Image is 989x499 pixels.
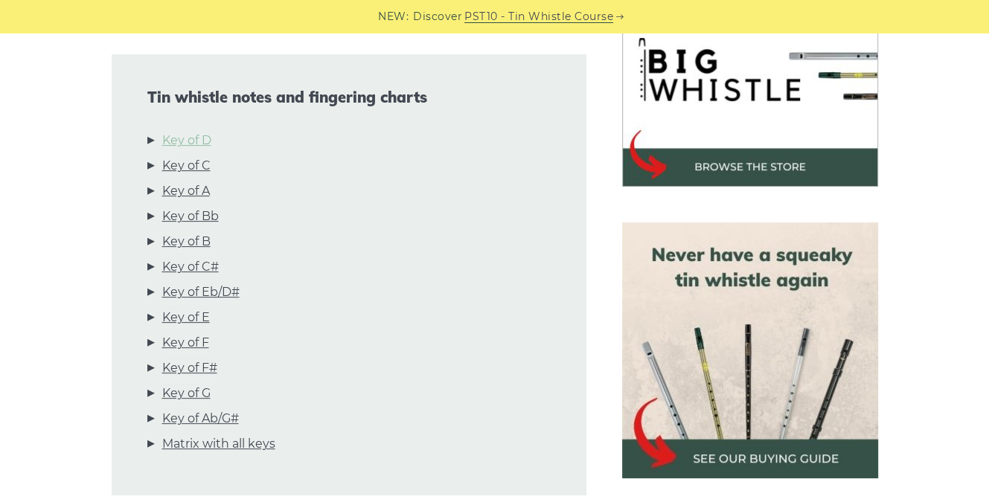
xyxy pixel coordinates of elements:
a: Key of A [162,181,210,201]
a: Key of D [162,131,211,150]
a: Matrix with all keys [162,434,275,454]
a: Key of Ab/G# [162,409,239,428]
a: Key of Eb/D# [162,283,240,302]
span: Tin whistle notes and fingering charts [147,88,551,106]
span: NEW: [378,8,409,25]
img: tin whistle buying guide [622,222,878,478]
a: Key of Bb [162,207,219,226]
a: Key of C# [162,257,219,277]
a: Key of G [162,384,211,403]
a: PST10 - Tin Whistle Course [464,8,613,25]
a: Key of F [162,333,209,352]
span: Discover [413,8,462,25]
a: Key of F# [162,358,217,378]
a: Key of E [162,308,210,327]
a: Key of B [162,232,211,251]
a: Key of C [162,156,211,176]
